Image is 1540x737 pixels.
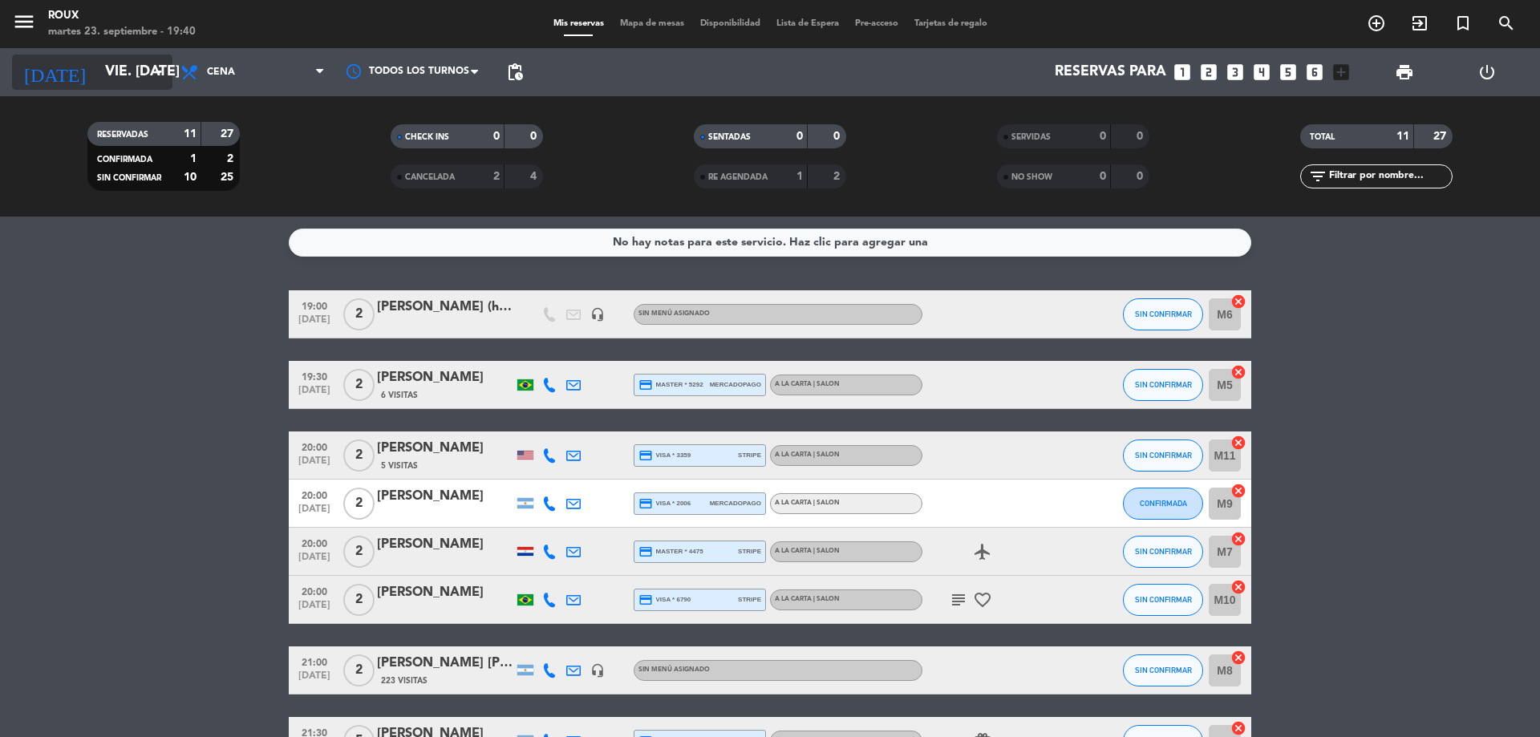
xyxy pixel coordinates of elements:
span: Lista de Espera [768,19,847,28]
div: [PERSON_NAME] [377,367,513,388]
span: visa * 2006 [638,496,691,511]
span: Mapa de mesas [612,19,692,28]
strong: 2 [493,171,500,182]
span: A la Carta | SALON [775,596,840,602]
strong: 4 [530,171,540,182]
span: RE AGENDADA [708,173,768,181]
span: Sin menú asignado [638,666,710,673]
strong: 11 [1396,131,1409,142]
div: [PERSON_NAME] [PERSON_NAME] [377,653,513,674]
div: [PERSON_NAME] (hyant) [377,297,513,318]
span: CHECK INS [405,133,449,141]
i: [DATE] [12,55,97,90]
span: Sin menú asignado [638,310,710,317]
span: 19:00 [294,296,334,314]
strong: 1 [796,171,803,182]
strong: 2 [227,153,237,164]
span: 6 Visitas [381,389,418,402]
i: search [1497,14,1516,33]
span: CONFIRMADA [97,156,152,164]
div: [PERSON_NAME] [377,582,513,603]
i: filter_list [1308,167,1327,186]
i: add_circle_outline [1367,14,1386,33]
span: SIN CONFIRMAR [1135,310,1192,318]
span: 5 Visitas [381,460,418,472]
span: SIN CONFIRMAR [1135,666,1192,674]
span: SIN CONFIRMAR [1135,451,1192,460]
span: 2 [343,654,375,686]
i: cancel [1230,294,1246,310]
i: turned_in_not [1453,14,1473,33]
strong: 0 [1137,171,1146,182]
i: subject [949,590,968,609]
i: credit_card [638,448,653,463]
i: airplanemode_active [973,542,992,561]
i: credit_card [638,496,653,511]
button: SIN CONFIRMAR [1123,298,1203,330]
span: RESERVADAS [97,131,148,139]
i: menu [12,10,36,34]
button: CONFIRMADA [1123,488,1203,520]
div: No hay notas para este servicio. Haz clic para agregar una [613,233,928,252]
button: menu [12,10,36,39]
i: cancel [1230,364,1246,380]
span: 20:00 [294,485,334,504]
i: cancel [1230,531,1246,547]
span: A la Carta | SALON [775,548,840,554]
div: [PERSON_NAME] [377,438,513,459]
span: 223 Visitas [381,674,428,687]
span: SIN CONFIRMAR [1135,547,1192,556]
div: [PERSON_NAME] [377,486,513,507]
span: 2 [343,439,375,472]
i: cancel [1230,579,1246,595]
span: 2 [343,369,375,401]
strong: 0 [493,131,500,142]
span: stripe [738,594,761,605]
span: 21:00 [294,652,334,670]
strong: 0 [1100,131,1106,142]
span: Tarjetas de regalo [906,19,995,28]
span: 20:00 [294,533,334,552]
span: [DATE] [294,456,334,474]
i: power_settings_new [1477,63,1497,82]
span: 2 [343,536,375,568]
span: SIN CONFIRMAR [97,174,161,182]
strong: 0 [1100,171,1106,182]
span: [DATE] [294,600,334,618]
button: SIN CONFIRMAR [1123,369,1203,401]
span: Pre-acceso [847,19,906,28]
i: favorite_border [973,590,992,609]
span: Reservas para [1055,64,1166,80]
span: mercadopago [710,379,761,390]
span: [DATE] [294,504,334,522]
span: print [1395,63,1414,82]
strong: 10 [184,172,197,183]
span: NO SHOW [1011,173,1052,181]
i: looks_6 [1304,62,1325,83]
i: cancel [1230,435,1246,451]
i: exit_to_app [1410,14,1429,33]
strong: 0 [833,131,843,142]
span: 19:30 [294,366,334,385]
span: 2 [343,584,375,616]
span: [DATE] [294,385,334,403]
i: cancel [1230,483,1246,499]
span: Mis reservas [545,19,612,28]
div: LOG OUT [1445,48,1528,96]
span: mercadopago [710,498,761,508]
span: [DATE] [294,314,334,333]
span: 2 [343,488,375,520]
input: Filtrar por nombre... [1327,168,1452,185]
span: [DATE] [294,552,334,570]
strong: 27 [221,128,237,140]
strong: 1 [190,153,197,164]
span: 20:00 [294,437,334,456]
strong: 25 [221,172,237,183]
strong: 0 [796,131,803,142]
i: credit_card [638,378,653,392]
span: master * 4475 [638,545,703,559]
span: 2 [343,298,375,330]
i: looks_one [1172,62,1193,83]
i: looks_5 [1278,62,1299,83]
button: SIN CONFIRMAR [1123,439,1203,472]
